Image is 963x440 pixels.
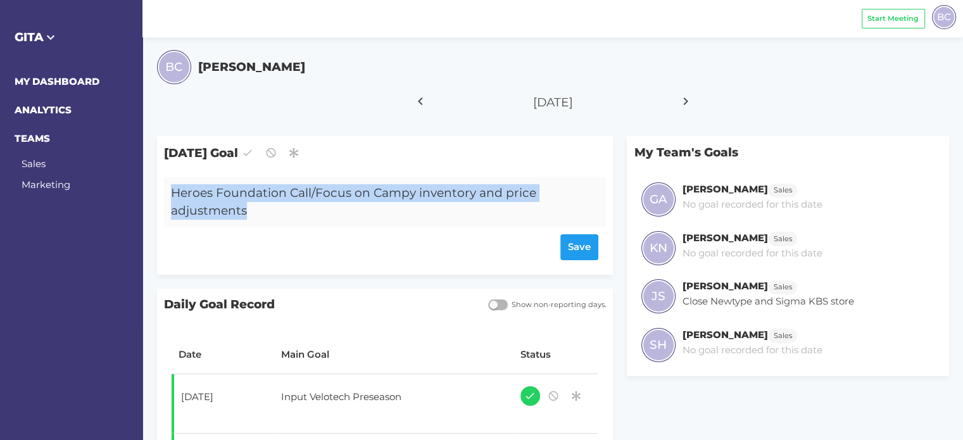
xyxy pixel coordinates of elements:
[560,234,599,260] button: Save
[533,95,573,110] span: [DATE]
[683,329,768,341] h6: [PERSON_NAME]
[683,183,768,195] h6: [PERSON_NAME]
[932,5,956,29] div: BC
[568,240,591,255] span: Save
[172,374,274,434] td: [DATE]
[768,280,797,292] a: Sales
[650,191,667,208] span: GA
[22,158,46,170] a: Sales
[15,28,129,46] h5: GITA
[683,246,822,261] p: No goal recorded for this date
[774,185,792,196] span: Sales
[281,348,506,362] div: Main Goal
[862,9,925,28] button: Start Meeting
[937,9,951,24] span: BC
[22,179,70,191] a: Marketing
[683,280,768,292] h6: [PERSON_NAME]
[508,299,606,310] span: Show non-reporting days.
[774,282,792,292] span: Sales
[164,177,569,227] div: Heroes Foundation Call/Focus on Campy inventory and price adjustments
[774,234,792,244] span: Sales
[650,336,667,354] span: SH
[15,132,129,146] h6: TEAMS
[768,183,797,195] a: Sales
[520,348,591,362] div: Status
[867,13,919,24] span: Start Meeting
[651,287,665,305] span: JS
[157,289,481,321] span: Daily Goal Record
[683,198,822,212] p: No goal recorded for this date
[683,232,768,244] h6: [PERSON_NAME]
[157,136,613,170] span: [DATE] Goal
[274,382,493,414] div: Input Velotech Preseason
[198,58,305,76] h5: [PERSON_NAME]
[768,329,797,341] a: Sales
[15,75,99,87] a: MY DASHBOARD
[683,343,822,358] p: No goal recorded for this date
[683,294,854,309] p: Close Newtype and Sigma KBS store
[768,232,797,244] a: Sales
[179,348,267,362] div: Date
[774,330,792,341] span: Sales
[627,136,948,168] p: My Team's Goals
[650,239,667,257] span: KN
[165,58,182,76] span: BC
[15,104,72,116] a: ANALYTICS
